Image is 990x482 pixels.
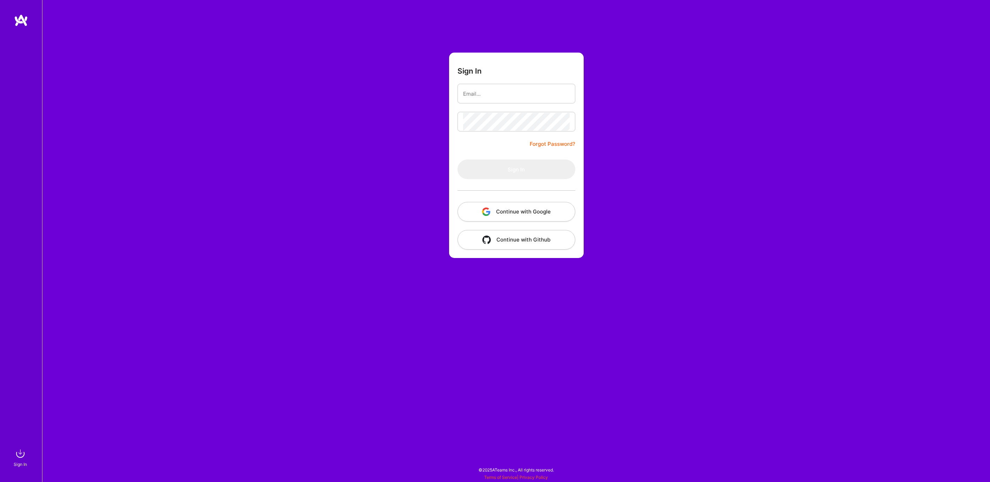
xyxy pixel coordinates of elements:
[14,14,28,27] img: logo
[457,67,482,75] h3: Sign In
[482,236,491,244] img: icon
[457,202,575,222] button: Continue with Google
[482,208,490,216] img: icon
[530,140,575,148] a: Forgot Password?
[484,475,548,480] span: |
[520,475,548,480] a: Privacy Policy
[457,230,575,250] button: Continue with Github
[13,447,27,461] img: sign in
[484,475,517,480] a: Terms of Service
[457,159,575,179] button: Sign In
[14,461,27,468] div: Sign In
[15,447,27,468] a: sign inSign In
[463,85,570,103] input: Email...
[42,461,990,478] div: © 2025 ATeams Inc., All rights reserved.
